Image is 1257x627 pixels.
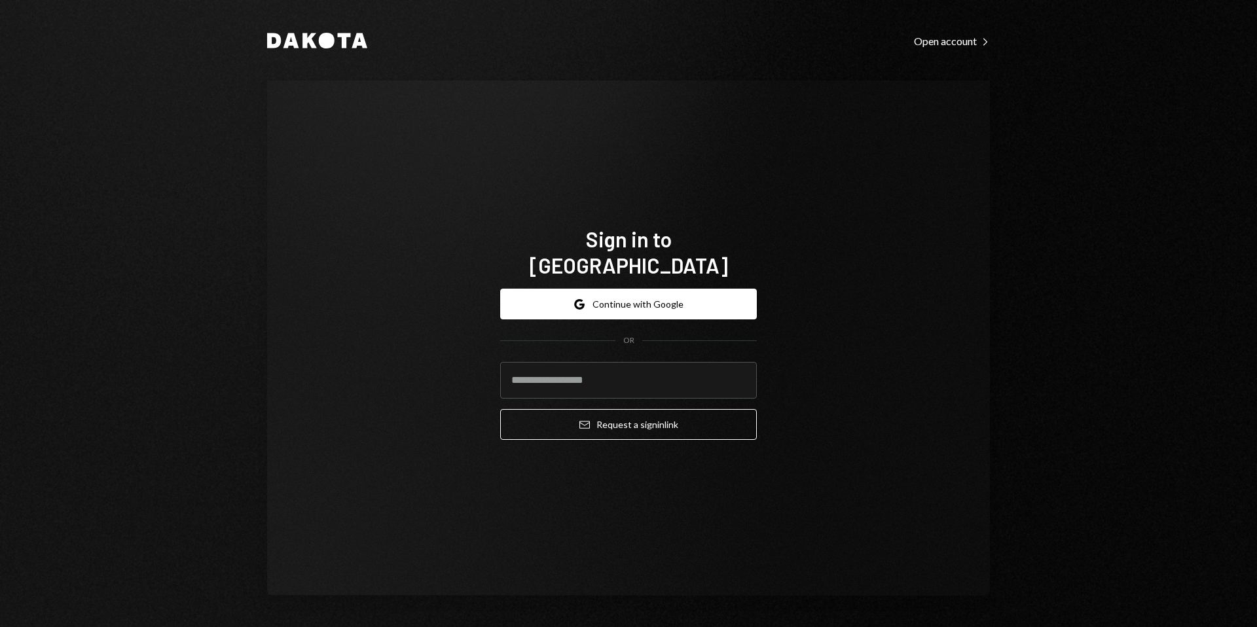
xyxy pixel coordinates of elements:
h1: Sign in to [GEOGRAPHIC_DATA] [500,226,757,278]
button: Continue with Google [500,289,757,319]
div: OR [623,335,634,346]
a: Open account [914,33,990,48]
div: Open account [914,35,990,48]
button: Request a signinlink [500,409,757,440]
